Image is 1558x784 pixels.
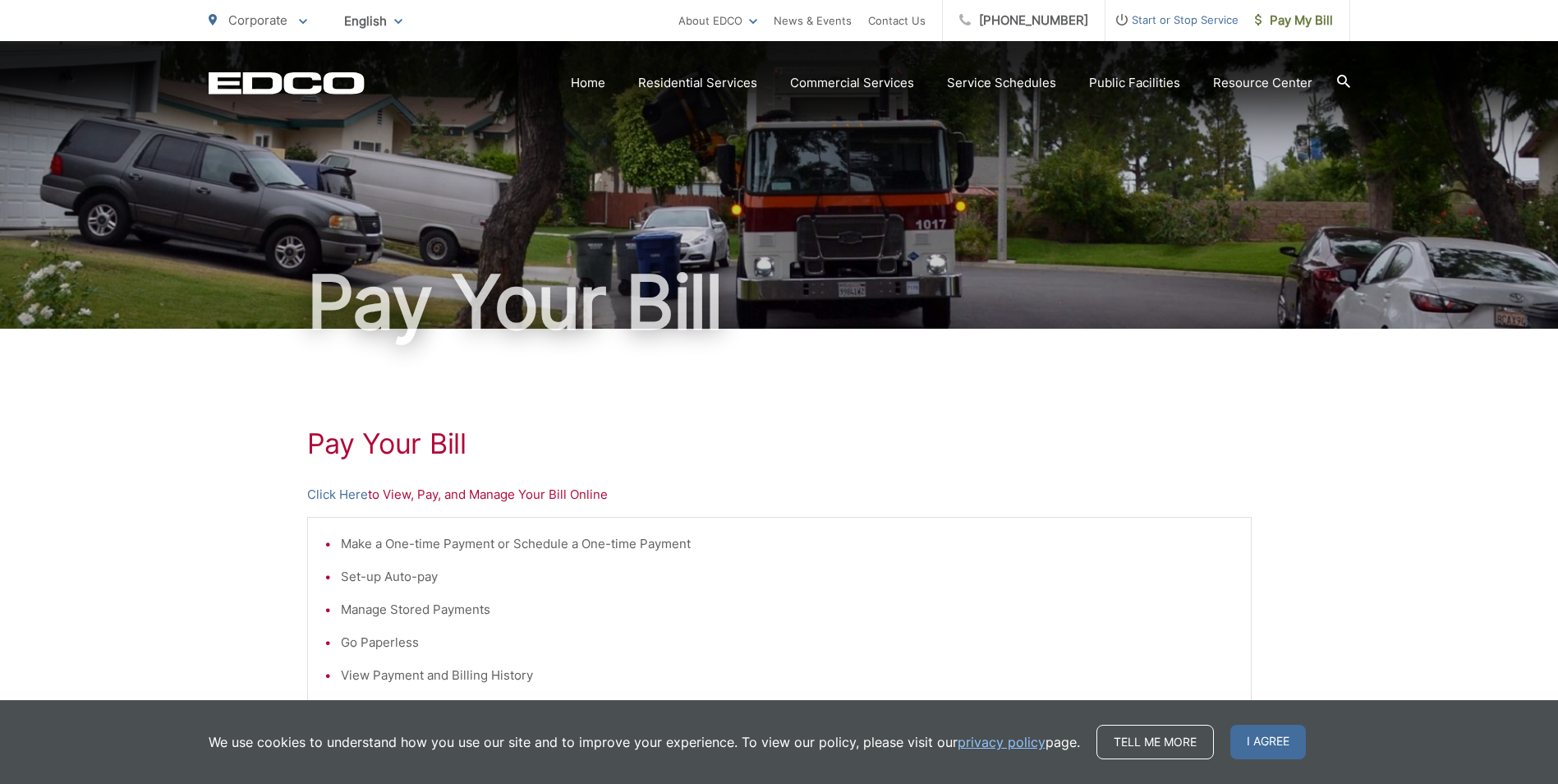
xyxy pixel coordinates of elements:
[1089,73,1180,93] a: Public Facilities
[1096,725,1214,759] a: Tell me more
[341,534,1234,554] li: Make a One-time Payment or Schedule a One-time Payment
[341,633,1234,653] li: Go Paperless
[790,73,914,93] a: Commercial Services
[307,427,1252,460] h1: Pay Your Bill
[958,732,1046,752] a: privacy policy
[228,12,287,28] span: Corporate
[341,666,1234,685] li: View Payment and Billing History
[307,485,1252,505] p: to View, Pay, and Manage Your Bill Online
[1213,73,1312,93] a: Resource Center
[209,732,1080,752] p: We use cookies to understand how you use our site and to improve your experience. To view our pol...
[571,73,605,93] a: Home
[341,600,1234,620] li: Manage Stored Payments
[774,11,852,30] a: News & Events
[947,73,1056,93] a: Service Schedules
[209,71,365,95] a: EDCD logo. Return to the homepage.
[341,567,1234,587] li: Set-up Auto-pay
[638,73,757,93] a: Residential Services
[678,11,757,30] a: About EDCO
[1255,11,1333,30] span: Pay My Bill
[307,485,368,505] a: Click Here
[209,261,1350,344] h1: Pay Your Bill
[1230,725,1306,759] span: I agree
[332,7,415,35] span: English
[868,11,926,30] a: Contact Us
